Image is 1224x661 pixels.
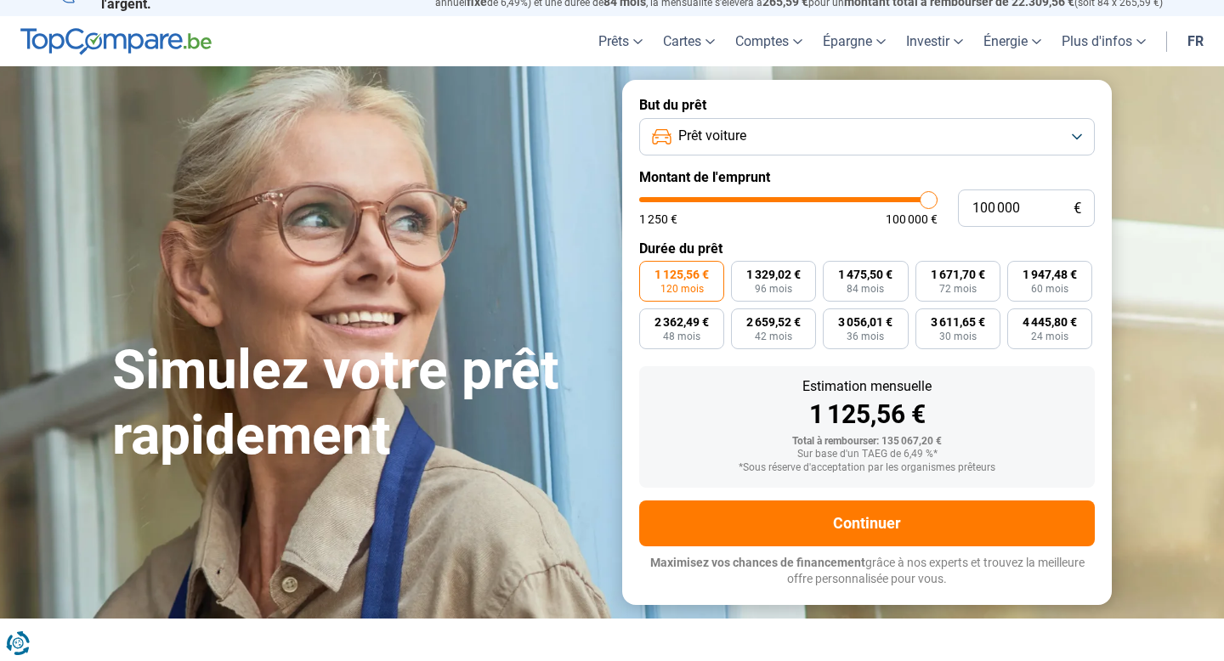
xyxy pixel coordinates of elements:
[1074,201,1081,216] span: €
[1031,284,1068,294] span: 60 mois
[678,127,746,145] span: Prêt voiture
[847,331,884,342] span: 36 mois
[813,16,896,66] a: Épargne
[838,316,892,328] span: 3 056,01 €
[660,284,704,294] span: 120 mois
[725,16,813,66] a: Comptes
[838,268,892,280] span: 1 475,50 €
[639,555,1095,588] p: grâce à nos experts et trouvez la meilleure offre personnalisée pour vous.
[746,316,801,328] span: 2 659,52 €
[639,97,1095,113] label: But du prêt
[847,284,884,294] span: 84 mois
[112,338,602,469] h1: Simulez votre prêt rapidement
[654,316,709,328] span: 2 362,49 €
[939,331,977,342] span: 30 mois
[896,16,973,66] a: Investir
[588,16,653,66] a: Prêts
[20,28,212,55] img: TopCompare
[639,213,677,225] span: 1 250 €
[1023,268,1077,280] span: 1 947,48 €
[886,213,938,225] span: 100 000 €
[1177,16,1214,66] a: fr
[931,316,985,328] span: 3 611,65 €
[931,268,985,280] span: 1 671,70 €
[653,380,1081,393] div: Estimation mensuelle
[755,331,792,342] span: 42 mois
[653,462,1081,474] div: *Sous réserve d'acceptation par les organismes prêteurs
[650,556,865,569] span: Maximisez vos chances de financement
[654,268,709,280] span: 1 125,56 €
[755,284,792,294] span: 96 mois
[973,16,1051,66] a: Énergie
[653,402,1081,427] div: 1 125,56 €
[1051,16,1156,66] a: Plus d'infos
[939,284,977,294] span: 72 mois
[663,331,700,342] span: 48 mois
[639,240,1095,257] label: Durée du prêt
[653,449,1081,460] div: Sur base d'un TAEG de 6,49 %*
[653,436,1081,448] div: Total à rembourser: 135 067,20 €
[1023,316,1077,328] span: 4 445,80 €
[639,500,1095,546] button: Continuer
[653,16,725,66] a: Cartes
[746,268,801,280] span: 1 329,02 €
[639,169,1095,185] label: Montant de l'emprunt
[639,118,1095,155] button: Prêt voiture
[1031,331,1068,342] span: 24 mois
